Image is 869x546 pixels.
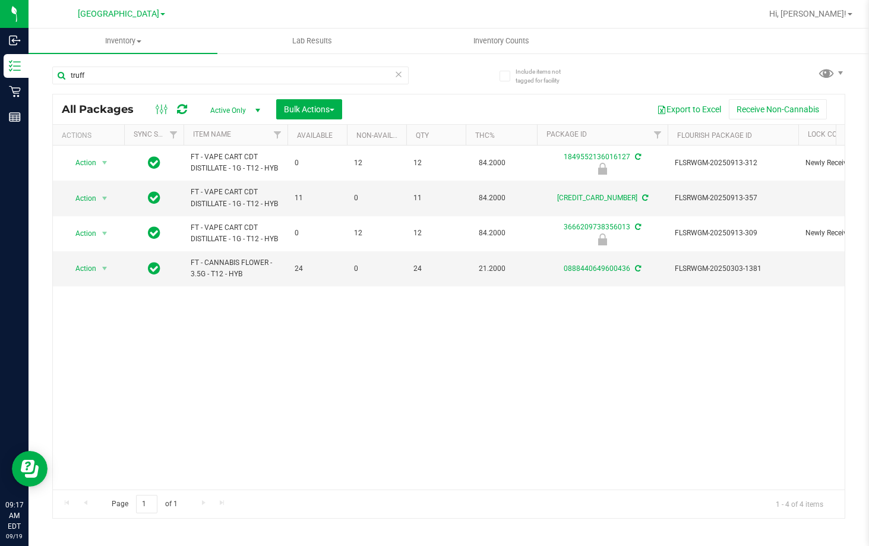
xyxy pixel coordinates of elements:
button: Export to Excel [649,99,729,119]
a: Qty [416,131,429,140]
span: Sync from Compliance System [640,194,648,202]
a: Available [297,131,333,140]
a: Item Name [193,130,231,138]
span: Action [65,225,97,242]
input: 1 [136,495,157,513]
span: 24 [295,263,340,274]
span: FLSRWGM-20250913-357 [675,192,791,204]
inline-svg: Retail [9,86,21,97]
a: 3666209738356013 [564,223,630,231]
span: Lab Results [276,36,348,46]
span: select [97,190,112,207]
span: 84.2000 [473,154,511,172]
span: Clear [394,67,403,82]
a: Lock Code [808,130,846,138]
a: Package ID [546,130,587,138]
span: FT - VAPE CART CDT DISTILLATE - 1G - T12 - HYB [191,152,280,174]
div: Actions [62,131,119,140]
span: Inventory Counts [457,36,545,46]
a: Sync Status [134,130,179,138]
span: FT - CANNABIS FLOWER - 3.5G - T12 - HYB [191,257,280,280]
span: 12 [354,157,399,169]
span: 11 [295,192,340,204]
span: Page of 1 [102,495,187,513]
p: 09/19 [5,532,23,541]
a: Filter [648,125,668,145]
span: In Sync [148,260,160,277]
a: Flourish Package ID [677,131,752,140]
span: 0 [354,192,399,204]
span: Sync from Compliance System [633,264,641,273]
a: THC% [475,131,495,140]
span: 11 [413,192,459,204]
a: [CREDIT_CARD_NUMBER] [557,194,637,202]
span: FT - VAPE CART CDT DISTILLATE - 1G - T12 - HYB [191,222,280,245]
button: Bulk Actions [276,99,342,119]
span: [GEOGRAPHIC_DATA] [78,9,159,19]
div: Newly Received [535,163,669,175]
span: select [97,260,112,277]
span: 0 [354,263,399,274]
p: 09:17 AM EDT [5,500,23,532]
span: FLSRWGM-20250913-312 [675,157,791,169]
a: 0888440649600436 [564,264,630,273]
span: 0 [295,157,340,169]
span: Hi, [PERSON_NAME]! [769,9,846,18]
span: Include items not tagged for facility [516,67,575,85]
span: 84.2000 [473,225,511,242]
span: 21.2000 [473,260,511,277]
span: FLSRWGM-20250913-309 [675,228,791,239]
button: Receive Non-Cannabis [729,99,827,119]
a: Filter [268,125,287,145]
span: 84.2000 [473,190,511,207]
span: Action [65,154,97,171]
span: Sync from Compliance System [633,223,641,231]
span: 12 [413,228,459,239]
span: 1 - 4 of 4 items [766,495,833,513]
span: 12 [413,157,459,169]
span: 12 [354,228,399,239]
span: Action [65,190,97,207]
iframe: Resource center [12,451,48,487]
inline-svg: Inventory [9,60,21,72]
a: Non-Available [356,131,409,140]
span: All Packages [62,103,146,116]
inline-svg: Inbound [9,34,21,46]
a: Filter [164,125,184,145]
span: Inventory [29,36,217,46]
span: In Sync [148,154,160,171]
div: Newly Received [535,233,669,245]
a: Lab Results [217,29,406,53]
span: select [97,225,112,242]
span: select [97,154,112,171]
span: In Sync [148,225,160,241]
a: Inventory [29,29,217,53]
a: Inventory Counts [407,29,596,53]
inline-svg: Reports [9,111,21,123]
span: FT - VAPE CART CDT DISTILLATE - 1G - T12 - HYB [191,187,280,209]
span: 24 [413,263,459,274]
input: Search Package ID, Item Name, SKU, Lot or Part Number... [52,67,409,84]
span: Action [65,260,97,277]
span: FLSRWGM-20250303-1381 [675,263,791,274]
span: 0 [295,228,340,239]
span: Sync from Compliance System [633,153,641,161]
span: In Sync [148,190,160,206]
a: 1849552136016127 [564,153,630,161]
span: Bulk Actions [284,105,334,114]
